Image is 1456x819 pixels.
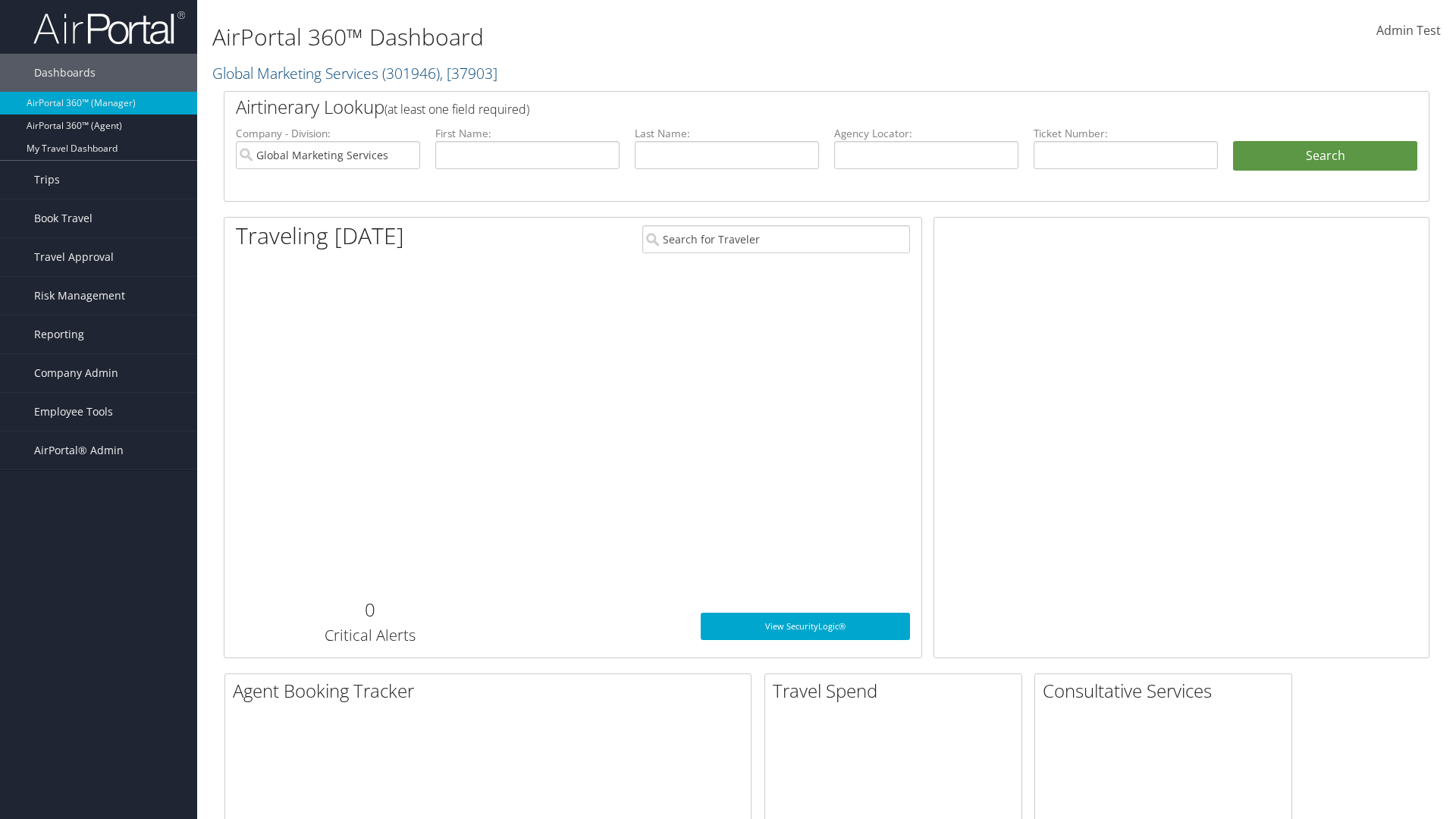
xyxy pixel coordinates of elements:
[773,678,1021,704] h2: Travel Spend
[212,21,1031,53] h1: AirPortal 360™ Dashboard
[1233,141,1417,171] button: Search
[701,613,910,640] a: View SecurityLogic®
[236,126,420,141] label: Company - Division:
[236,597,504,623] h2: 0
[1034,126,1218,141] label: Ticket Number:
[1043,678,1291,704] h2: Consultative Services
[1376,22,1441,39] span: Admin Test
[834,126,1018,141] label: Agency Locator:
[440,63,497,83] span: , [ 37903 ]
[233,678,751,704] h2: Agent Booking Tracker
[236,625,504,646] h3: Critical Alerts
[435,126,620,141] label: First Name:
[236,94,1317,120] h2: Airtinerary Lookup
[384,101,529,118] span: (at least one field required)
[635,126,819,141] label: Last Name:
[34,354,118,392] span: Company Admin
[34,277,125,315] span: Risk Management
[34,315,84,353] span: Reporting
[34,431,124,469] span: AirPortal® Admin
[382,63,440,83] span: ( 301946 )
[34,54,96,92] span: Dashboards
[236,220,404,252] h1: Traveling [DATE]
[34,238,114,276] span: Travel Approval
[212,63,497,83] a: Global Marketing Services
[642,225,910,253] input: Search for Traveler
[1376,8,1441,55] a: Admin Test
[34,393,113,431] span: Employee Tools
[34,161,60,199] span: Trips
[33,10,185,45] img: airportal-logo.png
[34,199,93,237] span: Book Travel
